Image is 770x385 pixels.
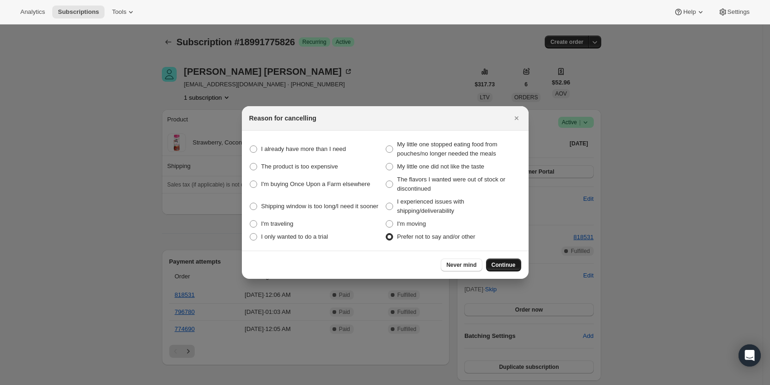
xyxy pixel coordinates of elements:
span: Analytics [20,8,45,16]
span: My little one did not like the taste [397,163,485,170]
span: I already have more than I need [261,145,346,152]
button: Never mind [441,259,482,271]
button: Close [510,112,523,125]
button: Analytics [15,6,50,18]
span: Prefer not to say and/or other [397,233,475,240]
span: I'm moving [397,220,426,227]
span: Tools [112,8,126,16]
button: Help [668,6,710,18]
span: I experienced issues with shipping/deliverability [397,198,464,214]
span: The product is too expensive [261,163,338,170]
button: Settings [713,6,755,18]
h2: Reason for cancelling [249,114,316,123]
span: Subscriptions [58,8,99,16]
span: Help [683,8,696,16]
span: I'm traveling [261,220,294,227]
span: I only wanted to do a trial [261,233,328,240]
span: Continue [492,261,516,269]
span: I'm buying Once Upon a Farm elsewhere [261,180,370,187]
span: Never mind [446,261,476,269]
span: My little one stopped eating food from pouches/no longer needed the meals [397,141,498,157]
button: Subscriptions [52,6,105,18]
span: Settings [727,8,750,16]
span: Shipping window is too long/I need it sooner [261,203,379,210]
span: The flavors I wanted were out of stock or discontinued [397,176,505,192]
button: Tools [106,6,141,18]
div: Open Intercom Messenger [739,344,761,367]
button: Continue [486,259,521,271]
